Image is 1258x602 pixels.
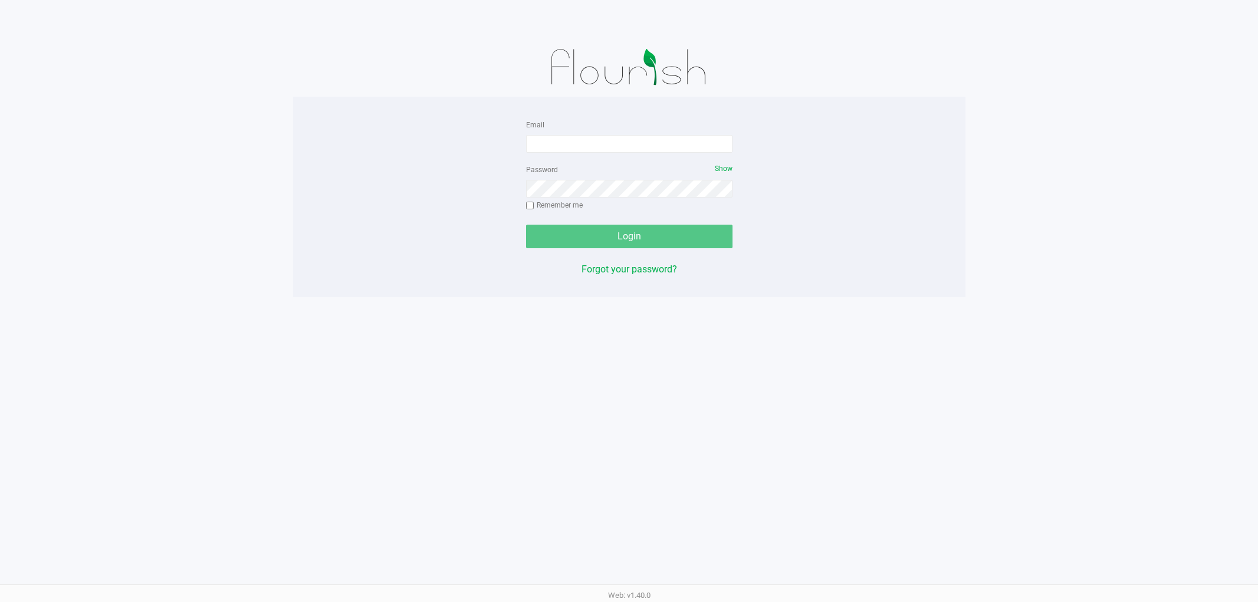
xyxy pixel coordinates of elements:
label: Remember me [526,200,583,210]
span: Web: v1.40.0 [608,591,651,600]
button: Forgot your password? [582,262,677,277]
span: Show [715,165,733,173]
label: Email [526,120,544,130]
input: Remember me [526,202,534,210]
label: Password [526,165,558,175]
